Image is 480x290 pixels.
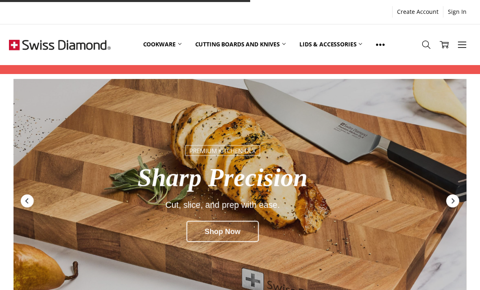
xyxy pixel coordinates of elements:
div: Premium Kitchen DLX [185,146,260,156]
img: Free Shipping On Every Order [9,24,111,65]
div: Shop Now [186,221,259,242]
a: Create Account [393,6,443,17]
a: Cutting boards and knives [188,26,293,63]
a: Sign In [443,6,471,17]
div: Cut, slice, and prep with ease. [56,200,389,209]
div: Previous [20,194,35,208]
a: Cookware [136,26,188,63]
a: Show All [369,26,392,63]
div: Sharp Precision [56,164,389,192]
a: Lids & Accessories [292,26,369,63]
div: Next [445,194,460,208]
